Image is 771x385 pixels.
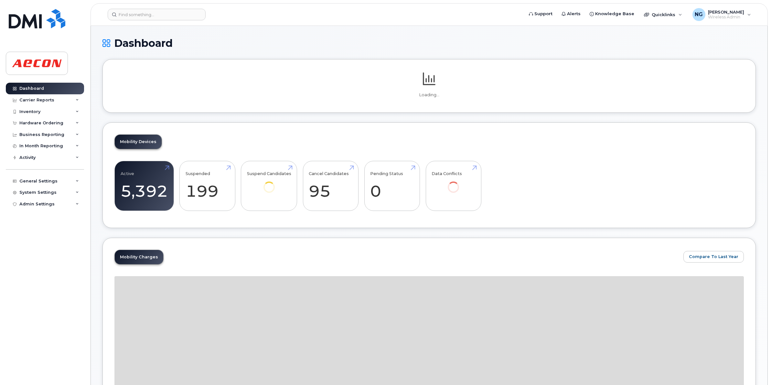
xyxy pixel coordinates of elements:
a: Pending Status 0 [370,165,414,207]
a: Mobility Charges [115,250,163,264]
p: Loading... [114,92,744,98]
button: Compare To Last Year [683,251,744,263]
a: Data Conflicts [432,165,475,202]
a: Mobility Devices [115,135,162,149]
span: Compare To Last Year [689,254,738,260]
a: Suspended 199 [186,165,229,207]
h1: Dashboard [102,37,756,49]
a: Active 5,392 [121,165,168,207]
a: Suspend Candidates [247,165,291,202]
a: Cancel Candidates 95 [309,165,352,207]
